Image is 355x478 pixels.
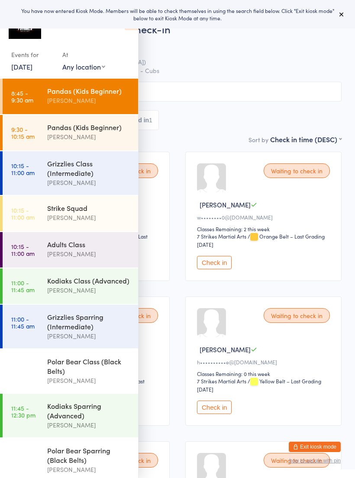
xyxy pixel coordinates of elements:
[47,276,131,285] div: Kodiaks Class (Advanced)
[197,401,232,414] button: Check in
[197,256,232,269] button: Check in
[13,82,342,102] input: Search
[3,115,138,150] a: 9:30 -10:15 amPandas (Kids Beginner)[PERSON_NAME]
[47,159,131,178] div: Grizzlies Class (Intermediate)
[3,232,138,268] a: 10:15 -11:00 amAdults Class[PERSON_NAME]
[11,207,35,220] time: 10:15 - 11:00 am
[47,376,131,386] div: [PERSON_NAME]
[11,162,35,176] time: 10:15 - 11:00 am
[47,446,131,465] div: Polar Bear Sparring (Black Belts)
[289,442,341,452] button: Exit kiosk mode
[47,132,131,142] div: [PERSON_NAME]
[3,151,138,195] a: 10:15 -11:00 amGrizzlies Class (Intermediate)[PERSON_NAME]
[264,163,330,178] div: Waiting to check in
[197,214,332,221] div: w••••••••0@[DOMAIN_NAME]
[47,401,131,420] div: Kodiaks Sparring (Advanced)
[11,360,35,374] time: 11:45 - 12:30 pm
[3,79,138,114] a: 8:45 -9:30 amPandas (Kids Beginner)[PERSON_NAME]
[197,370,332,377] div: Classes Remaining: 0 this week
[11,449,32,463] time: 12:30 - 1:15 pm
[3,394,138,437] a: 11:45 -12:30 pmKodiaks Sparring (Advanced)[PERSON_NAME]
[11,243,35,257] time: 10:15 - 11:00 am
[11,89,33,103] time: 8:45 - 9:30 am
[11,62,32,71] a: [DATE]
[47,465,131,475] div: [PERSON_NAME]
[3,268,138,304] a: 11:00 -11:45 amKodiaks Class (Advanced)[PERSON_NAME]
[3,305,138,348] a: 11:00 -11:45 amGrizzlies Sparring (Intermediate)[PERSON_NAME]
[47,96,131,105] div: [PERSON_NAME]
[197,358,332,366] div: h••••••••••e@[DOMAIN_NAME]
[47,420,131,430] div: [PERSON_NAME]
[197,225,332,233] div: Classes Remaining: 2 this week
[197,377,246,385] div: 7 Strikes Martial Arts
[270,134,342,144] div: Check in time (DESC)
[197,233,325,248] span: / Orange Belt – Last Grading [DATE]
[3,349,138,393] a: 11:45 -12:30 pmPolar Bear Class (Black Belts)[PERSON_NAME]
[264,453,330,468] div: Waiting to check in
[47,285,131,295] div: [PERSON_NAME]
[47,178,131,188] div: [PERSON_NAME]
[47,122,131,132] div: Pandas (Kids Beginner)
[11,48,54,62] div: Events for
[47,203,131,213] div: Strike Squad
[47,312,131,331] div: Grizzlies Sparring (Intermediate)
[47,357,131,376] div: Polar Bear Class (Black Belts)
[13,66,342,75] span: 7 Strikes Martial Arts and 7 Strikes Martial Arts - Cubs
[14,7,341,22] div: You have now entered Kiosk Mode. Members will be able to check themselves in using the search fie...
[248,135,268,144] label: Sort by
[11,405,35,418] time: 11:45 - 12:30 pm
[200,200,251,209] span: [PERSON_NAME]
[289,458,341,464] button: how to secure with pin
[47,331,131,341] div: [PERSON_NAME]
[11,279,35,293] time: 11:00 - 11:45 am
[149,117,152,124] div: 1
[13,22,342,36] h2: Pandas (Kids Beginner) Check-in
[47,213,131,223] div: [PERSON_NAME]
[11,126,35,140] time: 9:30 - 10:15 am
[13,40,328,49] span: [DATE] 8:45am
[47,239,131,249] div: Adults Class
[11,315,35,329] time: 11:00 - 11:45 am
[13,49,328,57] span: [PERSON_NAME]
[197,233,246,240] div: 7 Strikes Martial Arts
[3,196,138,231] a: 10:15 -11:00 amStrike Squad[PERSON_NAME]
[62,62,105,71] div: Any location
[47,249,131,259] div: [PERSON_NAME]
[47,86,131,96] div: Pandas (Kids Beginner)
[62,48,105,62] div: At
[264,308,330,323] div: Waiting to check in
[13,57,328,66] span: [PERSON_NAME] St PS ([GEOGRAPHIC_DATA])
[200,345,251,354] span: [PERSON_NAME]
